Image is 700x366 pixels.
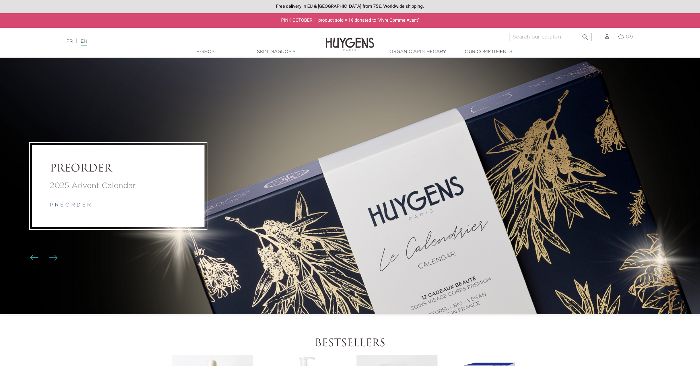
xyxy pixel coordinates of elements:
div: Carousel buttons [32,253,53,263]
div: | [63,38,287,45]
input: Search [509,33,592,41]
a: p r e o r d e r [50,203,91,208]
span: (0) [626,34,633,39]
a: EN [81,39,87,46]
h2: Bestsellers [170,338,530,350]
a: 2025 Advent Calendar [50,180,187,192]
a: Skin Diagnosis [244,49,309,55]
a: FR [66,39,73,44]
a: E-Shop [173,49,238,55]
a: PREORDER [50,163,187,175]
button:  [579,31,591,39]
i:  [581,31,589,39]
a: Our commitments [456,49,521,55]
a: Organic Apothecary [385,49,450,55]
img: Huygens [326,27,374,52]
